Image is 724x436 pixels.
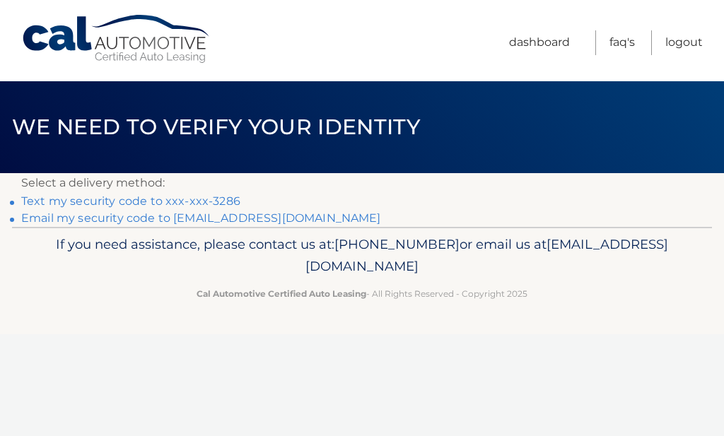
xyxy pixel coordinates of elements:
p: Select a delivery method: [21,173,703,193]
span: [PHONE_NUMBER] [334,236,460,252]
p: - All Rights Reserved - Copyright 2025 [33,286,691,301]
a: FAQ's [609,30,635,55]
a: Dashboard [509,30,570,55]
a: Cal Automotive [21,14,212,64]
a: Email my security code to [EMAIL_ADDRESS][DOMAIN_NAME] [21,211,381,225]
strong: Cal Automotive Certified Auto Leasing [197,288,366,299]
a: Text my security code to xxx-xxx-3286 [21,194,240,208]
a: Logout [665,30,703,55]
span: We need to verify your identity [12,114,420,140]
p: If you need assistance, please contact us at: or email us at [33,233,691,278]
